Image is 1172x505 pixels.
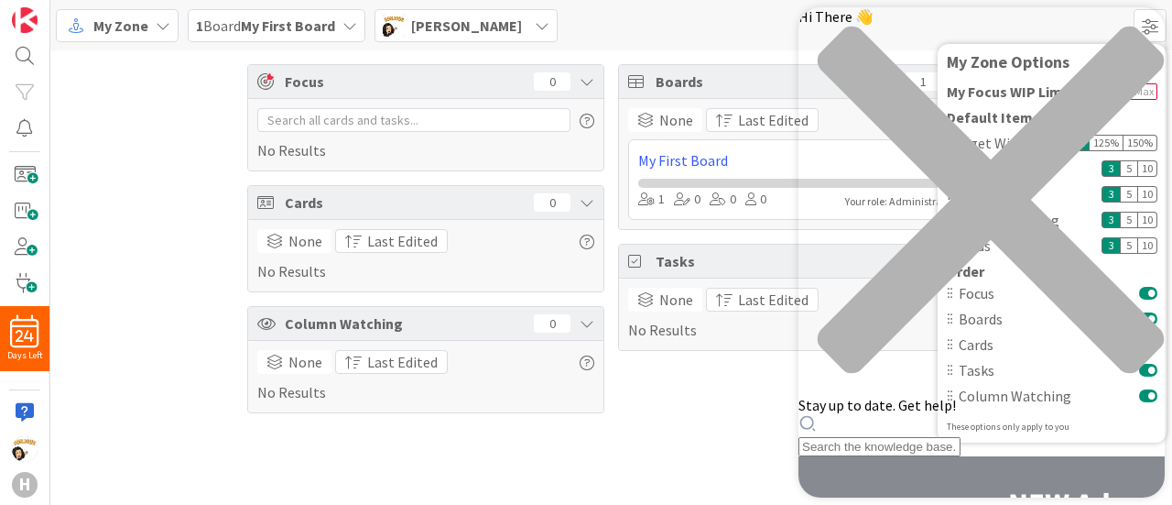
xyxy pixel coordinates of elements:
button: Last Edited [335,350,448,374]
span: My Zone [93,15,148,37]
div: 0 [745,190,766,210]
div: 0 [534,72,570,91]
span: Last Edited [738,289,808,311]
div: No Results [257,229,594,282]
button: Last Edited [335,229,448,253]
span: Cards [285,192,525,214]
a: My First Board [638,149,933,171]
span: Last Edited [367,351,438,373]
span: Boards [656,71,895,93]
div: 1 [638,190,665,210]
span: None [659,109,693,131]
button: Last Edited [706,108,819,132]
span: [PERSON_NAME] [411,15,522,37]
span: 24 [16,330,34,343]
span: Focus [285,71,519,93]
img: AT [383,14,406,37]
div: 0 [534,193,570,212]
div: H [12,472,38,498]
span: None [288,230,322,252]
div: 0 [534,314,570,333]
span: Tasks [656,250,895,272]
span: Last Edited [367,230,438,252]
span: Last Edited [738,109,808,131]
span: None [659,289,693,311]
img: Visit kanbanzone.com [12,7,38,33]
span: Column Watching [285,313,525,335]
div: 0 [674,190,700,210]
span: Board [196,15,335,37]
button: Last Edited [706,288,819,312]
img: AT [12,436,38,462]
span: Support [38,3,83,25]
div: No Results [257,350,594,403]
div: No Results [257,108,594,161]
div: 0 [710,190,736,210]
span: None [288,351,322,373]
div: No Results [628,288,965,341]
b: 1 [196,16,203,35]
input: Search all cards and tasks... [257,108,570,132]
b: My First Board [241,16,335,35]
